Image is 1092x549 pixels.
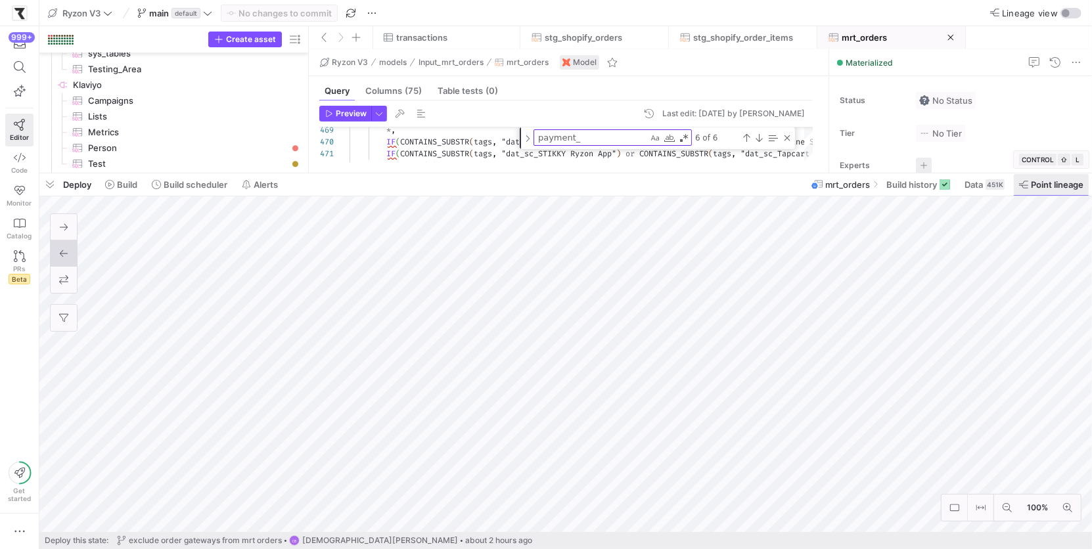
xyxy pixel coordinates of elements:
span: Metrics​​​​​​​​​ [88,125,288,140]
button: maindefault [134,5,216,22]
button: mrt_orders [491,55,552,70]
span: Editor [10,133,29,141]
button: stg_shopify_orders [520,26,668,49]
div: Press SPACE to select this row. [45,140,303,156]
span: ) [616,148,621,159]
a: Campaigns​​​​​​​​​ [45,93,303,108]
span: transactions [396,32,447,43]
span: Build history [886,179,937,190]
a: Klaviyo​​​​​​​​ [45,77,303,93]
button: 999+ [5,32,34,55]
button: Data451K [959,173,1011,196]
span: Alerts [254,179,278,190]
a: Monitor [5,179,34,212]
span: Lineage view [1002,8,1058,18]
div: Next Match (Enter) [754,133,764,143]
span: CONTAINS_SUBSTR [400,148,469,159]
span: main [149,8,169,18]
span: (75) [405,87,422,95]
span: Build scheduler [164,179,227,190]
div: 471 [319,148,334,160]
div: Use Regular Expression (⌥⌘R) [677,131,691,144]
a: PRsBeta [5,245,34,290]
button: Build scheduler [146,173,233,196]
span: CONTAINS_SUBSTR [400,137,469,147]
span: IF [386,148,396,159]
span: Input_mrt_orders [419,58,484,67]
span: Klaviyo​​​​​​​​ [73,77,301,93]
span: mrt_orders [842,32,887,43]
span: ( [469,137,474,147]
span: Tier [840,129,905,138]
img: undefined [562,58,570,66]
a: sys_tables​​​​​​​​​ [45,45,303,61]
div: Close (Escape) [782,133,792,143]
span: Campaigns​​​​​​​​​ [88,93,288,108]
div: Press SPACE to select this row. [45,108,303,124]
span: Deploy [63,179,91,190]
a: Editor [5,114,34,146]
div: Match Case (⌥⌘C) [648,131,662,144]
img: No tier [919,128,930,139]
span: stg_shopify_order_items [693,32,793,43]
button: No tierNo Tier [916,125,965,142]
span: ( [396,148,400,159]
button: Build [99,173,143,196]
div: Find in Selection (⌥⌘L) [765,131,780,145]
span: Ryzon V3 [62,8,101,18]
span: Query [325,87,350,95]
div: 6 of 6 [694,129,739,146]
span: PRs [14,265,26,273]
span: "dat_sc_STIKKY Ryzon App" [501,148,616,159]
a: Lists​​​​​​​​​ [45,108,303,124]
button: transactions [372,26,520,49]
a: https://storage.googleapis.com/y42-prod-data-exchange/images/sBsRsYb6BHzNxH9w4w8ylRuridc3cmH4JEFn... [5,2,34,24]
span: No Tier [919,128,962,139]
a: Code [5,146,34,179]
span: Deploy this state: [45,536,108,545]
a: Testing_Area​​​​​​​​​ [45,61,303,77]
div: Press SPACE to select this row. [45,156,303,171]
span: Experts [840,161,905,170]
button: Input_mrt_orders [415,55,487,70]
span: IF [386,137,396,147]
div: 451K [986,179,1005,190]
span: ( [469,148,474,159]
button: Getstarted [5,456,34,508]
span: filter_join_orders_items [391,160,501,171]
div: Previous Match (⇧Enter) [741,133,752,143]
span: Preview [336,109,367,118]
div: Toggle Replace [522,127,534,149]
span: Catalog [7,232,32,240]
span: or [626,148,635,159]
img: No status [919,95,930,106]
a: Person​​​​​​​​​ [45,140,303,156]
span: Model [573,58,597,67]
span: Testing_Area​​​​​​​​​ [88,62,288,77]
span: , [492,148,497,159]
button: Ryzon V3 [317,55,371,70]
img: https://storage.googleapis.com/y42-prod-data-exchange/images/sBsRsYb6BHzNxH9w4w8ylRuridc3cmH4JEFn... [13,7,26,20]
span: L [1076,156,1080,164]
div: 999+ [9,32,35,43]
span: tags [713,148,731,159]
button: Build history [880,173,956,196]
span: , [492,137,497,147]
span: ⇧ [1060,156,1068,164]
button: No statusNo Status [916,92,976,109]
div: Press SPACE to select this row. [45,61,303,77]
span: mrt_orders [507,58,549,67]
span: [DEMOGRAPHIC_DATA][PERSON_NAME] [302,536,458,545]
span: tags [474,148,492,159]
span: Ryzon V3 [332,58,368,67]
span: Table tests [438,87,498,95]
span: mrt_orders [826,179,871,190]
button: Preview [319,106,371,121]
span: sys_tables​​​​​​​​​ [88,46,288,61]
span: "dat_sc_STIKKY Ryzon App" [501,137,616,147]
span: Materialized [846,58,893,68]
div: Press SPACE to select this row. [45,93,303,108]
span: Status [840,96,905,105]
span: models [379,58,407,67]
button: stg_shopify_order_items [669,26,817,49]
